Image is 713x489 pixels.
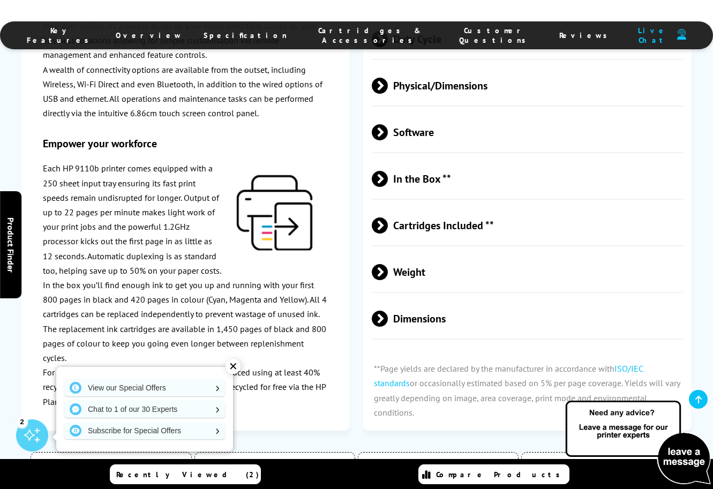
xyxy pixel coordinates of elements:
span: Recently Viewed (2) [116,470,259,479]
a: View our Special Offers [64,379,225,396]
a: Subscribe for Special Offers [64,422,225,439]
h3: Empower your workforce [43,137,328,151]
div: 2 [16,416,28,427]
span: Weight [372,252,683,292]
span: Cartridges & Accessories [309,26,431,45]
img: hp-new-colour-print-icon-160.png [234,172,316,253]
p: For further peace of mind, the Officejet 9110 is produced using at least 40% recycled materials a... [43,365,328,409]
span: Specification [204,31,287,40]
span: Cartridges Included ** [372,205,683,245]
span: Software [372,112,683,152]
p: Each HP 9110b printer comes equipped with a 250 sheet input tray ensuring its fast print speeds r... [43,161,328,278]
span: In the Box ** [372,159,683,199]
span: Dimensions [372,298,683,338]
span: Key Features [27,26,94,45]
a: Chat to 1 of our 30 Experts [64,401,225,418]
span: Product Finder [5,217,16,272]
a: Compare Products [418,464,569,484]
img: Open Live Chat window [563,399,713,487]
span: Live Chat [634,26,672,45]
img: user-headset-duotone.svg [677,29,686,39]
span: Overview [116,31,182,40]
span: Physical/Dimensions [372,65,683,106]
span: Reviews [559,31,613,40]
span: Customer Questions [453,26,538,45]
a: Recently Viewed (2) [110,464,261,484]
p: In the box you’ll find enough ink to get you up and running with your first 800 pages in black an... [43,278,328,365]
span: Compare Products [436,470,566,479]
div: ✕ [226,359,241,374]
p: A wealth of connectivity options are available from the outset, including Wireless, Wi-Fi Direct ... [43,63,328,121]
p: **Page yields are declared by the manufacturer in accordance with or occasionally estimated based... [363,351,692,431]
